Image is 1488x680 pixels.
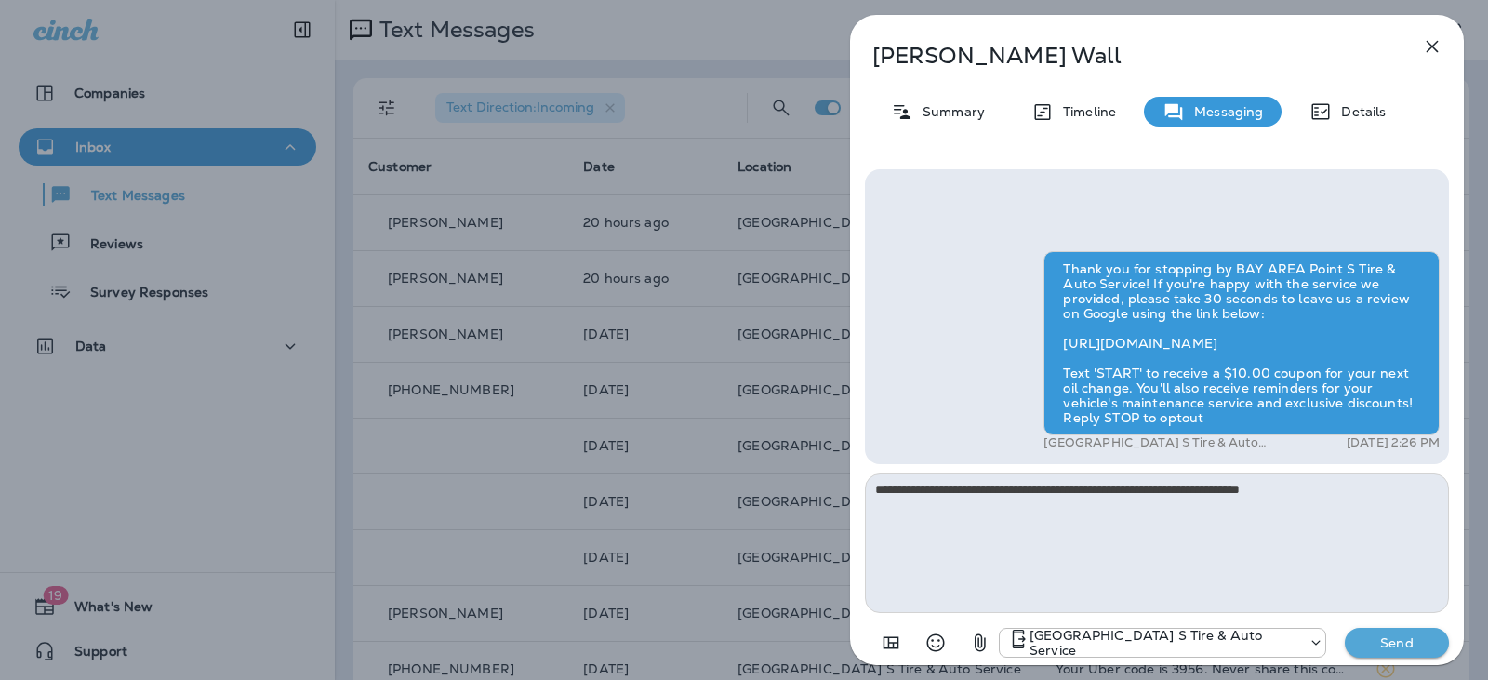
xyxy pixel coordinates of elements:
[1043,251,1440,435] div: Thank you for stopping by BAY AREA Point S Tire & Auto Service! If you're happy with the service ...
[1332,104,1386,119] p: Details
[1345,628,1449,658] button: Send
[913,104,985,119] p: Summary
[1054,104,1116,119] p: Timeline
[1358,634,1436,651] p: Send
[872,624,910,661] button: Add in a premade template
[1043,435,1281,450] p: [GEOGRAPHIC_DATA] S Tire & Auto Service
[872,43,1380,69] p: [PERSON_NAME] Wall
[1000,628,1325,658] div: +1 (410) 437-4404
[1347,435,1440,450] p: [DATE] 2:26 PM
[1030,628,1299,658] p: [GEOGRAPHIC_DATA] S Tire & Auto Service
[917,624,954,661] button: Select an emoji
[1185,104,1263,119] p: Messaging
